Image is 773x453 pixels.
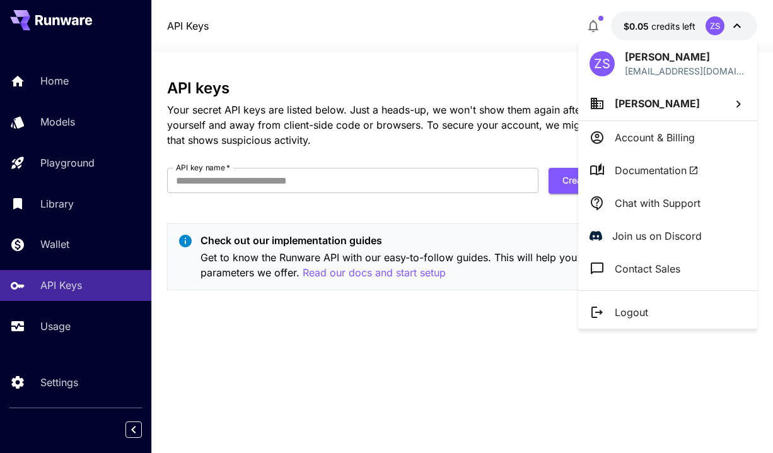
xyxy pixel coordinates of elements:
div: ZS [590,51,615,76]
p: [EMAIL_ADDRESS][DOMAIN_NAME] [625,64,746,78]
button: [PERSON_NAME] [578,86,757,121]
p: Account & Billing [615,130,695,145]
span: [PERSON_NAME] [615,97,700,110]
p: [PERSON_NAME] [625,49,746,64]
p: Contact Sales [615,261,680,276]
span: Documentation [615,163,699,178]
div: bot.bjdata@gmail.com [625,64,746,78]
p: Logout [615,305,648,320]
p: Join us on Discord [612,228,702,244]
p: Chat with Support [615,196,700,211]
